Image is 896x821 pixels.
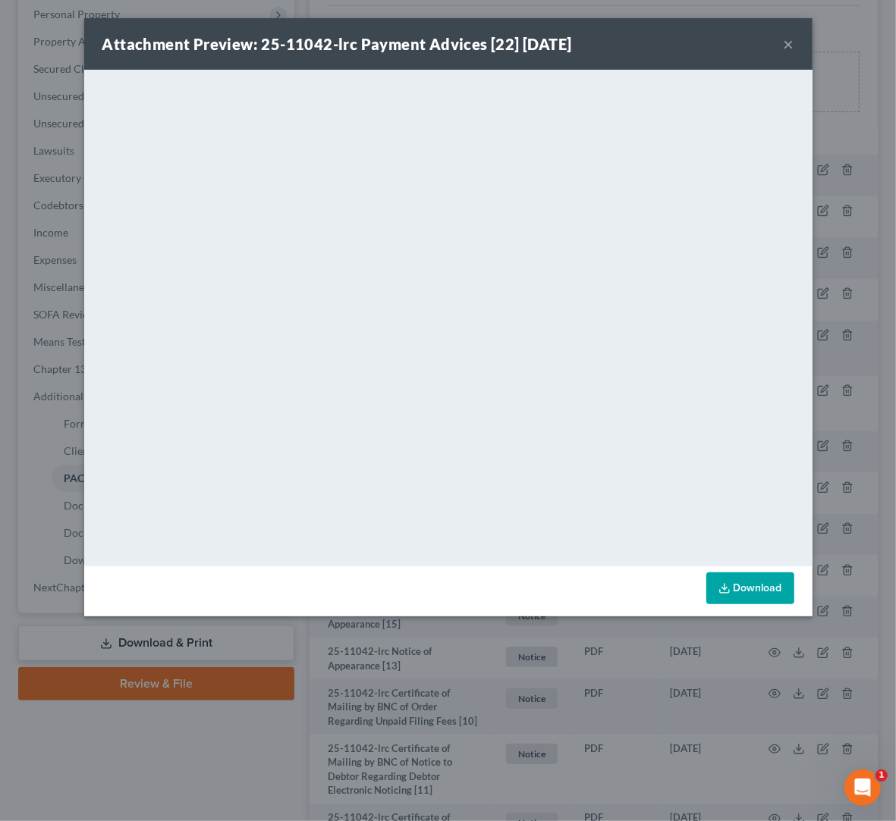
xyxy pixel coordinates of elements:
a: Download [706,572,794,604]
iframe: Intercom live chat [844,769,881,806]
iframe: <object ng-attr-data='[URL][DOMAIN_NAME]' type='application/pdf' width='100%' height='650px'></ob... [84,70,813,562]
button: × [784,35,794,53]
strong: Attachment Preview: 25-11042-lrc Payment Advices [22] [DATE] [102,35,572,53]
span: 1 [876,769,888,782]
